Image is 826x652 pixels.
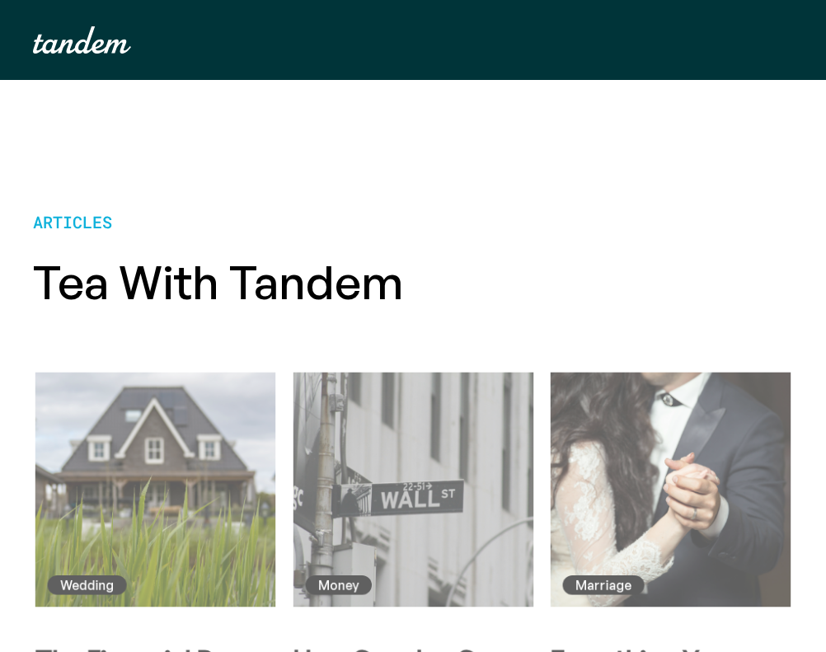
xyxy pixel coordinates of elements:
div: Money [318,575,359,595]
a: home [33,26,131,54]
h2: Tea with Tandem [33,258,403,304]
p: articles [33,212,403,232]
div: Wedding [60,575,114,595]
div: Marriage [576,575,632,595]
